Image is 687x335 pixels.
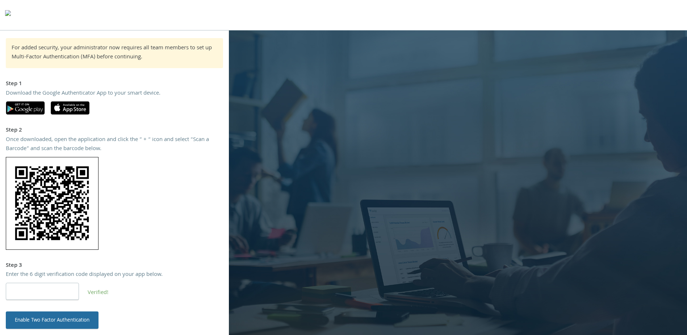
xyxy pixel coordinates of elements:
[6,270,223,280] div: Enter the 6 digit verification code displayed on your app below.
[88,288,109,298] span: Verified!
[6,157,99,250] img: GnxReDXs4OsAAAAASUVORK5CYII=
[6,311,99,329] button: Enable Two Factor Authentication
[5,8,11,22] img: todyl-logo-dark.svg
[6,136,223,154] div: Once downloaded, open the application and click the “ + “ icon and select “Scan a Barcode” and sc...
[6,126,22,135] strong: Step 2
[6,101,45,115] img: google-play.svg
[51,101,89,115] img: apple-app-store.svg
[12,44,217,62] div: For added security, your administrator now requires all team members to set up Multi-Factor Authe...
[6,89,223,99] div: Download the Google Authenticator App to your smart device.
[6,261,22,270] strong: Step 3
[6,79,22,89] strong: Step 1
